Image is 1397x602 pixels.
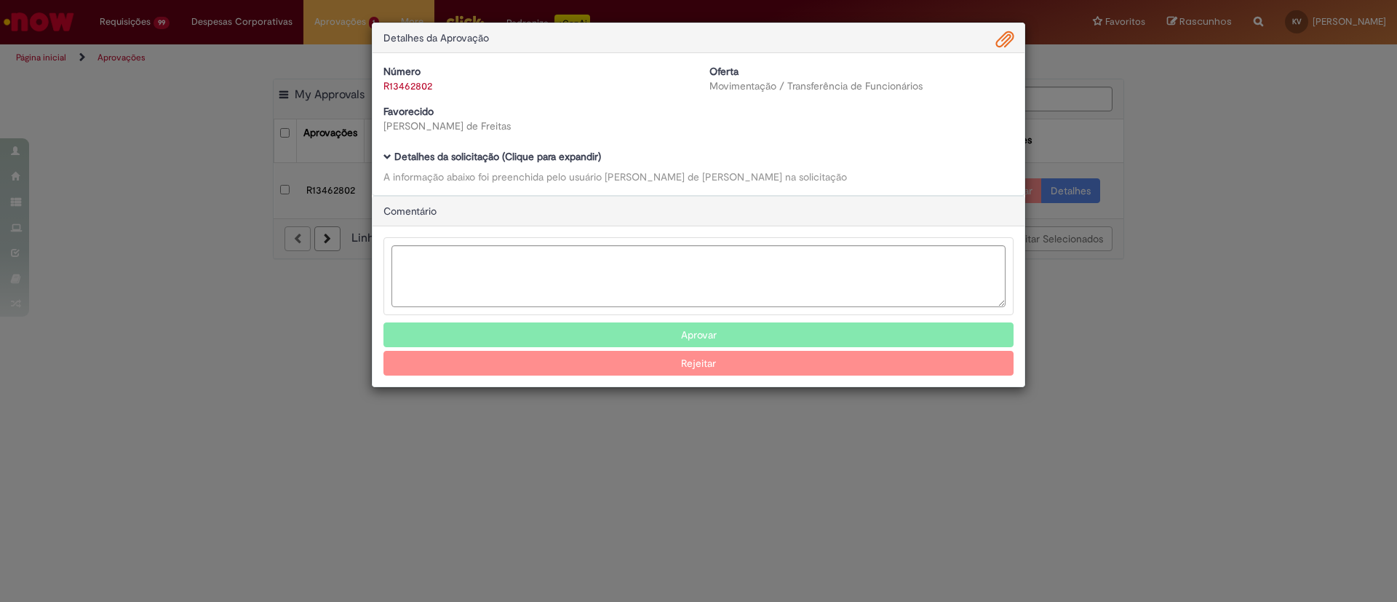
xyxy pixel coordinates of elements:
[383,170,1014,184] div: A informação abaixo foi preenchida pelo usuário [PERSON_NAME] de [PERSON_NAME] na solicitação
[383,31,489,44] span: Detalhes da Aprovação
[383,205,437,218] span: Comentário
[709,79,1014,93] div: Movimentação / Transferência de Funcionários
[383,105,434,118] b: Favorecido
[394,150,601,163] b: Detalhes da solicitação (Clique para expandir)
[383,65,421,78] b: Número
[383,119,688,133] div: [PERSON_NAME] de Freitas
[383,79,432,92] a: R13462802
[383,151,1014,162] h5: Detalhes da solicitação (Clique para expandir)
[383,322,1014,347] button: Aprovar
[383,351,1014,376] button: Rejeitar
[709,65,739,78] b: Oferta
